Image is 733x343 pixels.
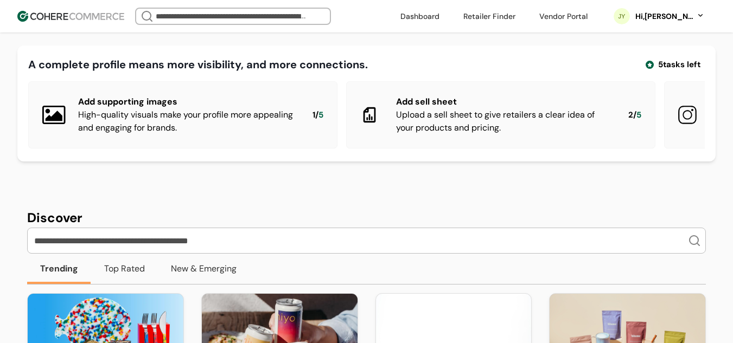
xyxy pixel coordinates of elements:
[28,56,368,73] div: A complete profile means more visibility, and more connections.
[17,11,124,22] img: Cohere Logo
[634,11,694,22] div: Hi, [PERSON_NAME]
[27,208,706,228] h1: Discover
[27,254,91,284] button: Trending
[628,109,633,121] span: 2
[158,254,250,284] button: New & Emerging
[396,95,611,108] div: Add sell sheet
[315,109,318,121] span: /
[633,109,636,121] span: /
[78,108,295,134] div: High-quality visuals make your profile more appealing and engaging for brands.
[78,95,295,108] div: Add supporting images
[313,109,315,121] span: 1
[636,109,641,121] span: 5
[396,108,611,134] div: Upload a sell sheet to give retailers a clear idea of your products and pricing.
[318,109,323,121] span: 5
[91,254,158,284] button: Top Rated
[658,59,700,71] span: 5 tasks left
[634,11,705,22] button: Hi,[PERSON_NAME]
